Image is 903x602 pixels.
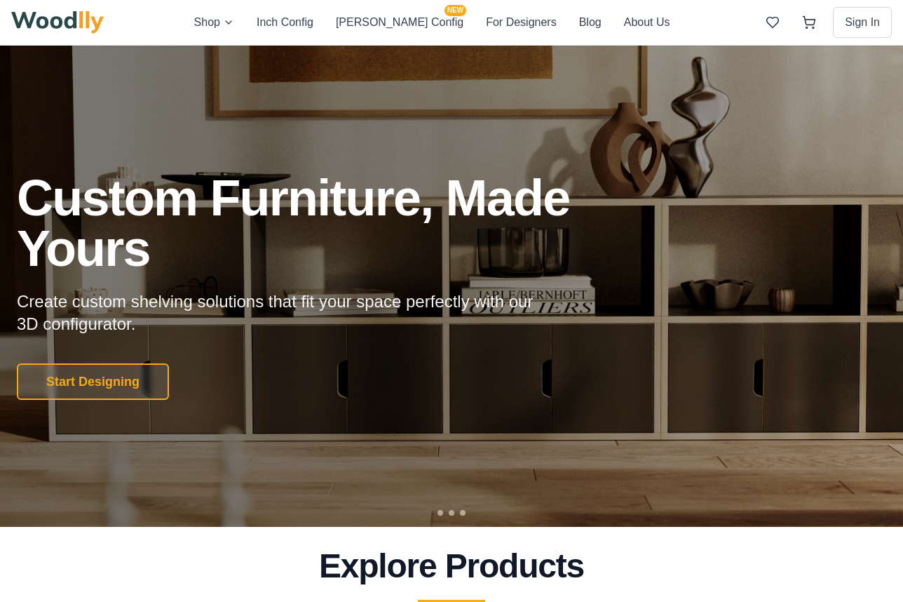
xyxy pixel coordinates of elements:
[17,549,886,583] h2: Explore Products
[624,13,670,32] button: About Us
[833,7,892,38] button: Sign In
[579,13,602,32] button: Blog
[257,13,313,32] button: Inch Config
[11,11,104,34] img: Woodlly
[194,13,234,32] button: Shop
[17,363,169,400] button: Start Designing
[486,13,556,32] button: For Designers
[17,290,555,335] p: Create custom shelving solutions that fit your space perfectly with our 3D configurator.
[336,13,463,32] button: [PERSON_NAME] ConfigNEW
[17,173,645,274] h1: Custom Furniture, Made Yours
[444,5,466,16] span: NEW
